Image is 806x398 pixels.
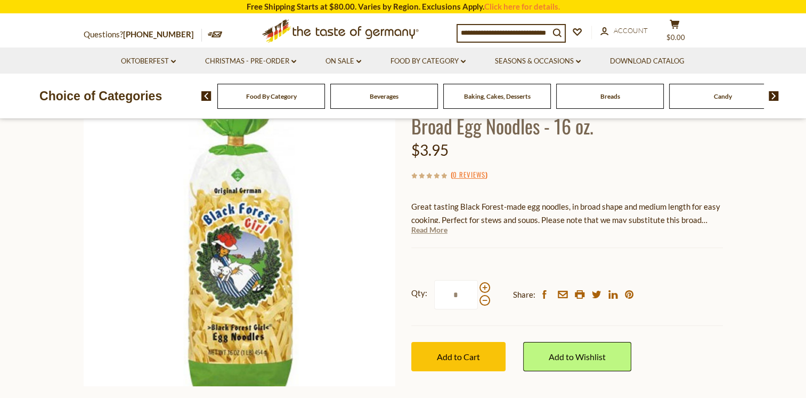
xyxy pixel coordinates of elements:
span: Add to Cart [437,352,480,362]
button: Add to Cart [411,342,506,371]
strong: Qty: [411,286,427,300]
a: Candy [714,92,732,100]
span: $0.00 [666,33,685,42]
a: Oktoberfest [121,55,176,67]
a: Click here for details. [484,2,560,11]
a: [PHONE_NUMBER] [123,29,194,39]
span: Share: [513,288,535,301]
a: Read More [411,225,447,235]
a: 0 Reviews [453,169,485,181]
a: Download Catalog [610,55,685,67]
a: Add to Wishlist [523,342,631,371]
a: Food By Category [246,92,297,100]
img: Black Forest Girl Traditional Swabian Broad Egg Noodles - 16 oz. [84,74,395,386]
a: On Sale [325,55,361,67]
h1: Black [PERSON_NAME] Traditional Swabian Broad Egg Noodles - 16 oz. [411,90,723,138]
a: Beverages [370,92,398,100]
a: Seasons & Occasions [495,55,581,67]
input: Qty: [434,280,478,309]
span: ( ) [451,169,487,180]
a: Breads [600,92,620,100]
span: $3.95 [411,141,449,159]
a: Christmas - PRE-ORDER [205,55,296,67]
p: Questions? [84,28,202,42]
a: Baking, Cakes, Desserts [464,92,531,100]
p: Great tasting Black Forest-made egg noodles, in broad shape and medium length for easy cooking. P... [411,200,723,227]
a: Food By Category [390,55,466,67]
span: Account [614,26,648,35]
a: Account [600,25,648,37]
button: $0.00 [659,19,691,46]
img: previous arrow [201,91,211,101]
img: next arrow [769,91,779,101]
